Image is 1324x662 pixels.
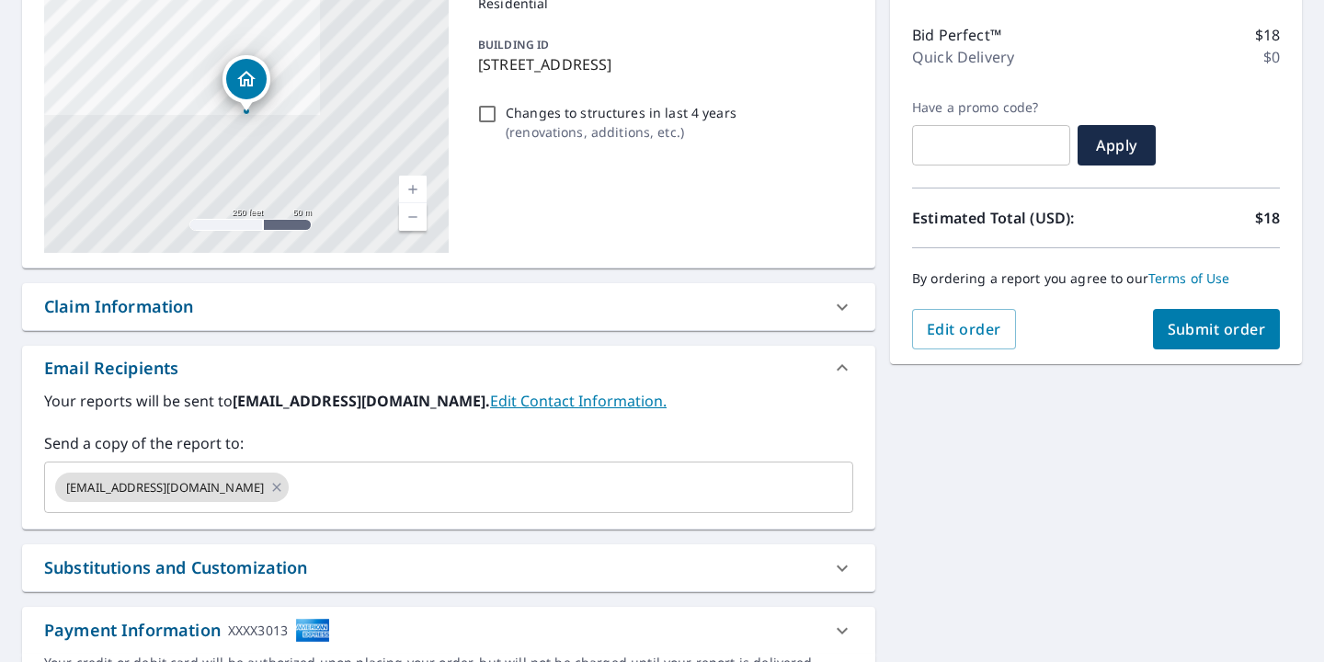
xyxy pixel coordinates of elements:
[1168,319,1266,339] span: Submit order
[44,432,853,454] label: Send a copy of the report to:
[44,294,194,319] div: Claim Information
[1148,269,1230,287] a: Terms of Use
[506,103,736,122] p: Changes to structures in last 4 years
[912,99,1070,116] label: Have a promo code?
[912,207,1096,229] p: Estimated Total (USD):
[22,607,875,654] div: Payment InformationXXXX3013cardImage
[44,356,178,381] div: Email Recipients
[1092,135,1141,155] span: Apply
[228,618,288,643] div: XXXX3013
[44,618,330,643] div: Payment Information
[44,390,853,412] label: Your reports will be sent to
[233,391,490,411] b: [EMAIL_ADDRESS][DOMAIN_NAME].
[223,55,270,112] div: Dropped pin, building 1, Residential property, 2215 E Main St Murfreesboro, TN 37130
[55,473,289,502] div: [EMAIL_ADDRESS][DOMAIN_NAME]
[1255,24,1280,46] p: $18
[44,555,308,580] div: Substitutions and Customization
[490,391,667,411] a: EditContactInfo
[399,203,427,231] a: Current Level 17, Zoom Out
[22,346,875,390] div: Email Recipients
[912,270,1280,287] p: By ordering a report you agree to our
[506,122,736,142] p: ( renovations, additions, etc. )
[55,479,275,496] span: [EMAIL_ADDRESS][DOMAIN_NAME]
[22,283,875,330] div: Claim Information
[1255,207,1280,229] p: $18
[1153,309,1281,349] button: Submit order
[927,319,1001,339] span: Edit order
[478,53,846,75] p: [STREET_ADDRESS]
[912,309,1016,349] button: Edit order
[1078,125,1156,165] button: Apply
[912,46,1014,68] p: Quick Delivery
[22,544,875,591] div: Substitutions and Customization
[295,618,330,643] img: cardImage
[399,176,427,203] a: Current Level 17, Zoom In
[912,24,1001,46] p: Bid Perfect™
[1263,46,1280,68] p: $0
[478,37,549,52] p: BUILDING ID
